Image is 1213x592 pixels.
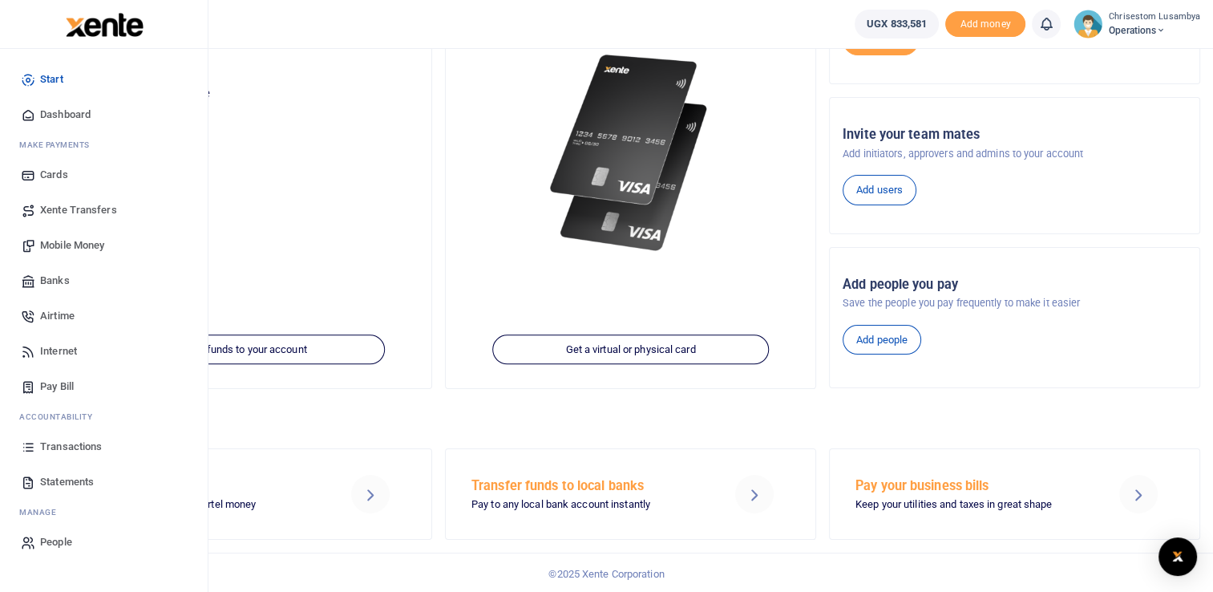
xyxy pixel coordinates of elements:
span: Xente Transfers [40,202,117,218]
span: Dashboard [40,107,91,123]
a: Add users [843,175,916,205]
a: Transactions [13,429,195,464]
h5: Transfer funds to local banks [471,478,707,494]
img: profile-user [1074,10,1102,39]
span: Transactions [40,439,102,455]
span: Mobile Money [40,237,104,253]
a: Xente Transfers [13,193,195,228]
span: Banks [40,273,70,289]
a: logo-small logo-large logo-large [64,18,144,30]
span: Start [40,71,63,87]
img: xente-_physical_cards.png [544,43,717,264]
a: profile-user Chrisestom Lusambya Operations [1074,10,1200,39]
a: Add people [843,325,921,355]
span: Operations [1109,23,1200,38]
li: M [13,132,195,157]
li: Toup your wallet [945,11,1025,38]
h5: Pay your business bills [855,478,1091,494]
p: Operations [75,51,418,67]
a: People [13,525,195,560]
a: Dashboard [13,97,195,132]
p: Save the people you pay frequently to make it easier [843,295,1187,311]
span: Pay Bill [40,379,74,395]
div: Open Intercom Messenger [1158,537,1197,576]
a: UGX 833,581 [855,10,939,39]
p: Keep your utilities and taxes in great shape [855,497,1091,513]
a: Transfer funds to local banks Pay to any local bank account instantly [445,448,816,540]
a: Get a virtual or physical card [492,335,770,365]
a: Banks [13,263,195,298]
a: Add funds to your account [108,335,386,365]
span: Internet [40,343,77,359]
a: Pay your business bills Keep your utilities and taxes in great shape [829,448,1200,540]
span: Add money [945,11,1025,38]
img: logo-large [66,13,144,37]
small: Chrisestom Lusambya [1109,10,1200,24]
a: Send Mobile Money MTN mobile money and Airtel money [61,448,432,540]
span: Statements [40,474,94,490]
span: UGX 833,581 [867,16,927,32]
li: Ac [13,404,195,429]
a: Mobile Money [13,228,195,263]
span: Cards [40,167,68,183]
p: Your current account balance [75,86,418,102]
span: People [40,534,72,550]
span: anage [27,506,57,518]
h5: Add people you pay [843,277,1187,293]
a: Start [13,62,195,97]
a: Statements [13,464,195,500]
a: Internet [13,334,195,369]
p: Add initiators, approvers and admins to your account [843,146,1187,162]
p: Pay to any local bank account instantly [471,497,707,513]
h5: UGX 833,581 [75,106,418,122]
li: Wallet ballance [848,10,945,39]
span: ake Payments [27,139,90,151]
h4: Make a transaction [61,410,1200,428]
a: Cards [13,157,195,193]
a: Add money [945,17,1025,29]
span: Airtime [40,308,75,324]
a: Pay Bill [13,369,195,404]
li: M [13,500,195,525]
h5: Invite your team mates [843,127,1187,143]
a: Airtime [13,298,195,334]
span: countability [31,411,92,423]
